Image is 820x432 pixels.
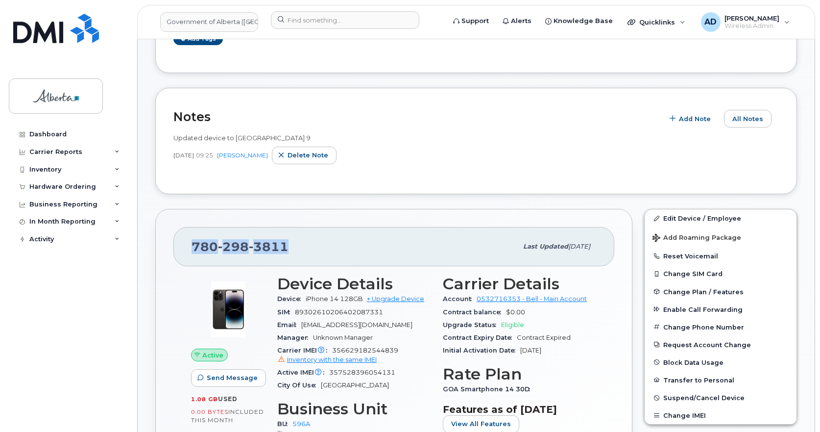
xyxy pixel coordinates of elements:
span: 298 [218,239,249,254]
span: 3811 [249,239,289,254]
span: 356629182544839 [277,347,431,364]
span: 780 [192,239,289,254]
div: Quicklinks [621,12,692,32]
span: Updated device to [GEOGRAPHIC_DATA] 9 [173,134,311,142]
h2: Notes [173,109,658,124]
span: 89302610206402087331 [295,308,383,316]
span: [GEOGRAPHIC_DATA] [321,381,389,389]
span: Manager [277,334,313,341]
span: [DATE] [520,347,541,354]
button: Block Data Usage [645,354,796,371]
h3: Features as of [DATE] [443,404,597,415]
span: Enable Call Forwarding [663,305,743,313]
span: Add Roaming Package [652,234,741,243]
span: Eligible [501,321,524,329]
span: Email [277,321,301,329]
span: 1.08 GB [191,396,218,403]
a: 0532716353 - Bell - Main Account [477,295,587,303]
span: [DATE] [568,243,590,250]
span: Quicklinks [639,18,675,26]
h3: Business Unit [277,400,431,418]
span: iPhone 14 128GB [306,295,363,303]
span: Contract Expired [517,334,571,341]
a: Edit Device / Employee [645,209,796,227]
a: Support [446,11,496,31]
span: Initial Activation Date [443,347,520,354]
span: Device [277,295,306,303]
button: Transfer to Personal [645,371,796,389]
span: All Notes [732,114,763,124]
span: Alerts [511,16,531,26]
span: Knowledge Base [554,16,613,26]
button: All Notes [724,110,772,127]
input: Find something... [271,11,419,29]
span: Wireless Admin [724,22,779,30]
span: Support [461,16,489,26]
span: Last updated [523,243,568,250]
span: Contract balance [443,308,506,316]
span: [EMAIL_ADDRESS][DOMAIN_NAME] [301,321,412,329]
span: Add Note [679,114,711,124]
a: Knowledge Base [538,11,620,31]
span: Suspend/Cancel Device [663,394,745,402]
button: Reset Voicemail [645,247,796,265]
span: Delete note [288,151,328,160]
span: $0.00 [506,308,525,316]
span: SIM [277,308,295,316]
span: GOA Smartphone 14 30D [443,385,535,393]
span: BU [277,420,292,428]
a: Inventory with the same IMEI [277,356,377,363]
span: 0.00 Bytes [191,408,228,415]
button: Change IMEI [645,407,796,424]
span: used [218,395,238,403]
button: Enable Call Forwarding [645,301,796,318]
button: Add Roaming Package [645,227,796,247]
span: Change Plan / Features [663,288,744,295]
h3: Device Details [277,275,431,293]
a: Alerts [496,11,538,31]
a: [PERSON_NAME] [217,152,268,159]
h3: Rate Plan [443,365,597,383]
img: image20231002-3703462-njx0qo.jpeg [199,280,258,339]
a: 596A [292,420,310,428]
button: Add Note [663,110,719,127]
button: Change Plan / Features [645,283,796,301]
span: 357528396054131 [329,369,395,376]
span: City Of Use [277,381,321,389]
span: Upgrade Status [443,321,501,329]
span: Active IMEI [277,369,329,376]
h3: Carrier Details [443,275,597,293]
span: AD [704,16,717,28]
button: Suspend/Cancel Device [645,389,796,407]
button: Request Account Change [645,336,796,354]
span: [DATE] [173,151,194,159]
span: Account [443,295,477,303]
a: + Upgrade Device [367,295,424,303]
span: Unknown Manager [313,334,373,341]
span: Send Message [207,373,258,382]
span: Contract Expiry Date [443,334,517,341]
a: Government of Alberta (GOA) [160,12,258,32]
span: [PERSON_NAME] [724,14,779,22]
button: Send Message [191,369,266,387]
div: Arunajith Daylath [694,12,796,32]
button: Change SIM Card [645,265,796,282]
button: Delete note [272,147,337,164]
span: 09:25 [196,151,213,159]
span: Active [202,351,223,360]
span: View All Features [451,419,511,429]
span: Carrier IMEI [277,347,332,354]
span: Inventory with the same IMEI [287,356,377,363]
button: Change Phone Number [645,318,796,336]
